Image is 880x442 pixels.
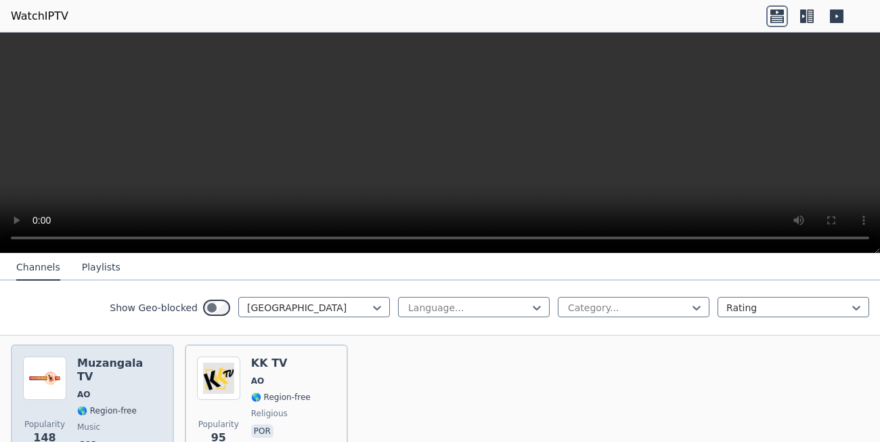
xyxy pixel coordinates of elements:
h6: KK TV [251,357,311,370]
p: por [251,424,273,438]
button: Channels [16,255,60,281]
span: 🌎 Region-free [77,405,137,416]
img: KK TV [197,357,240,400]
span: AO [77,389,91,400]
button: Playlists [82,255,120,281]
h6: Muzangala TV [77,357,162,384]
span: Popularity [24,419,65,430]
span: Popularity [198,419,239,430]
span: 🌎 Region-free [251,392,311,403]
label: Show Geo-blocked [110,301,198,315]
img: Muzangala TV [23,357,66,400]
a: WatchIPTV [11,8,68,24]
span: AO [251,376,265,386]
span: religious [251,408,288,419]
span: music [77,422,100,433]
